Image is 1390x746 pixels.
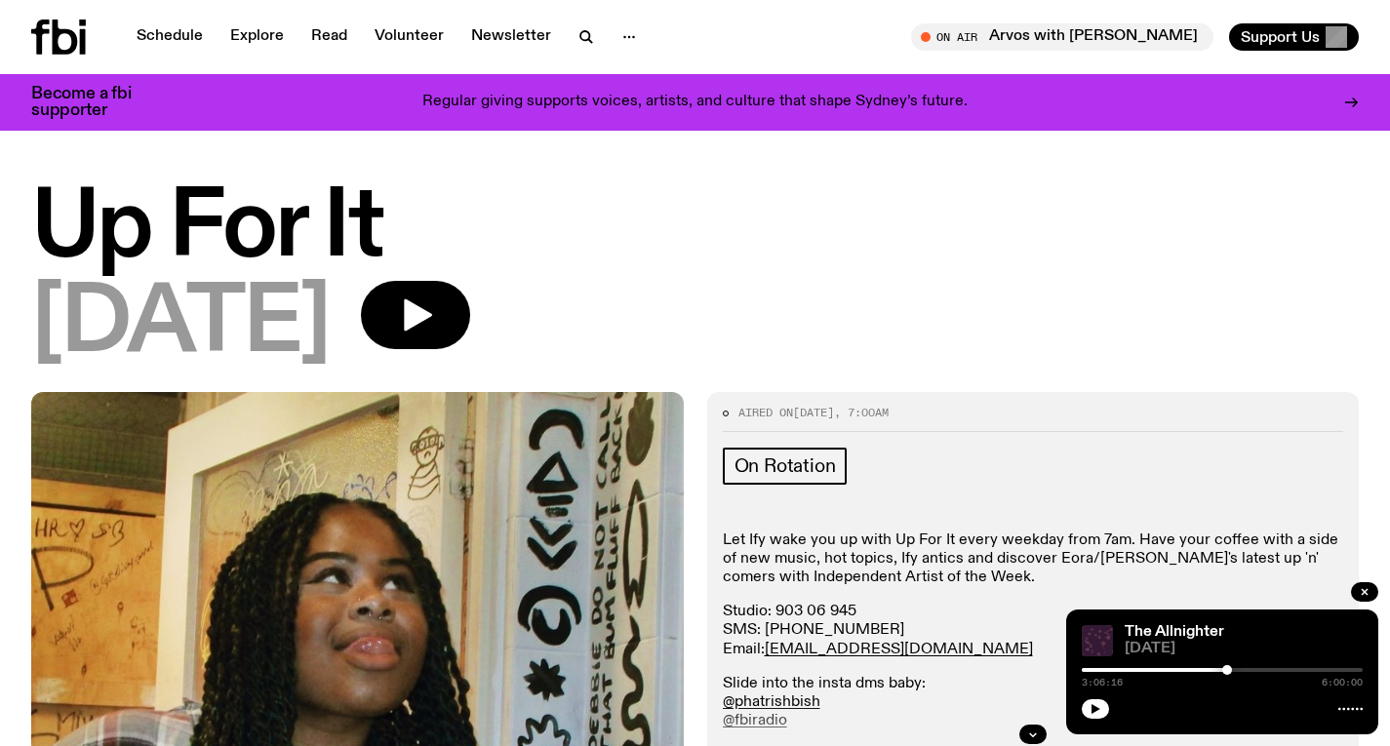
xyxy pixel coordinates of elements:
h1: Up For It [31,185,1359,273]
span: On Rotation [735,455,836,477]
span: [DATE] [793,405,834,420]
span: , 7:00am [834,405,889,420]
span: Aired on [738,405,793,420]
span: [DATE] [1125,642,1363,656]
button: Support Us [1229,23,1359,51]
a: Newsletter [459,23,563,51]
span: [DATE] [31,281,330,369]
p: Slide into the insta dms baby: [723,675,1344,731]
a: The Allnighter [1125,624,1224,640]
span: Support Us [1241,28,1320,46]
span: 6:00:00 [1322,678,1363,687]
a: Schedule [125,23,215,51]
p: Studio: 903 06 945 SMS: [PHONE_NUMBER] Email: [723,603,1344,659]
a: @phatrishbish [723,694,820,710]
p: Regular giving supports voices, artists, and culture that shape Sydney’s future. [422,94,968,111]
a: Volunteer [363,23,456,51]
a: [EMAIL_ADDRESS][DOMAIN_NAME] [765,642,1033,657]
span: 3:06:16 [1082,678,1123,687]
p: Let Ify wake you up with Up For It every weekday from 7am. Have your coffee with a side of new mu... [723,531,1344,588]
a: Explore [218,23,296,51]
button: On AirArvos with [PERSON_NAME] [911,23,1213,51]
a: Read [299,23,359,51]
a: On Rotation [723,448,848,485]
h3: Become a fbi supporter [31,86,156,119]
